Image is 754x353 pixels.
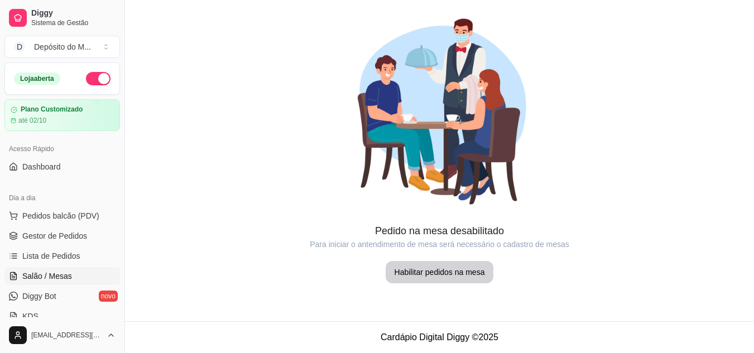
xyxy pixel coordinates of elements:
a: Lista de Pedidos [4,247,120,265]
span: KDS [22,311,39,322]
article: Para iniciar o antendimento de mesa será necessário o cadastro de mesas [125,239,754,250]
button: Alterar Status [86,72,111,85]
span: Salão / Mesas [22,270,72,282]
a: DiggySistema de Gestão [4,4,120,31]
span: Diggy Bot [22,291,56,302]
span: Sistema de Gestão [31,18,116,27]
span: D [14,41,25,52]
span: [EMAIL_ADDRESS][DOMAIN_NAME] [31,331,102,340]
div: Dia a dia [4,189,120,207]
div: Depósito do M ... [34,41,91,52]
footer: Cardápio Digital Diggy © 2025 [125,321,754,353]
button: Select a team [4,36,120,58]
a: Diggy Botnovo [4,287,120,305]
button: Habilitar pedidos na mesa [386,261,494,283]
button: Pedidos balcão (PDV) [4,207,120,225]
span: Gestor de Pedidos [22,230,87,241]
a: Gestor de Pedidos [4,227,120,245]
div: Acesso Rápido [4,140,120,158]
span: Diggy [31,8,116,18]
span: Dashboard [22,161,61,172]
div: Loja aberta [14,72,60,85]
a: Plano Customizadoaté 02/10 [4,99,120,131]
a: Salão / Mesas [4,267,120,285]
a: Dashboard [4,158,120,176]
article: Pedido na mesa desabilitado [125,223,754,239]
article: até 02/10 [18,116,46,125]
button: [EMAIL_ADDRESS][DOMAIN_NAME] [4,322,120,349]
span: Pedidos balcão (PDV) [22,210,99,221]
article: Plano Customizado [21,105,83,114]
a: KDS [4,307,120,325]
span: Lista de Pedidos [22,250,80,262]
